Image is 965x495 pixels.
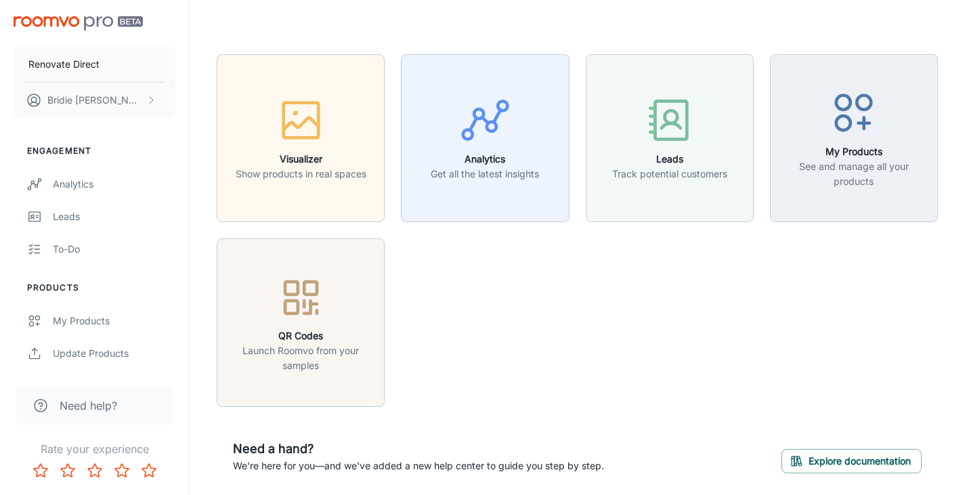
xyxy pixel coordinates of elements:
[779,144,929,159] h6: My Products
[60,397,117,414] span: Need help?
[586,54,754,222] button: LeadsTrack potential customers
[226,343,376,373] p: Launch Roomvo from your samples
[81,457,108,484] button: Rate 3 star
[781,453,922,467] a: Explore documentation
[233,458,604,473] p: We're here for you—and we've added a new help center to guide you step by step.
[53,242,175,257] div: To-do
[226,328,376,343] h6: QR Codes
[53,177,175,192] div: Analytics
[401,131,569,144] a: AnalyticsGet all the latest insights
[217,315,385,328] a: QR CodesLaunch Roomvo from your samples
[108,457,135,484] button: Rate 4 star
[53,314,175,328] div: My Products
[53,346,175,361] div: Update Products
[781,449,922,473] button: Explore documentation
[236,167,366,181] p: Show products in real spaces
[612,167,727,181] p: Track potential customers
[53,209,175,224] div: Leads
[27,457,54,484] button: Rate 1 star
[28,57,100,72] p: Renovate Direct
[11,441,178,457] p: Rate your experience
[135,457,163,484] button: Rate 5 star
[770,54,938,222] button: My ProductsSee and manage all your products
[233,439,604,458] h6: Need a hand?
[217,54,385,222] button: VisualizerShow products in real spaces
[14,47,175,82] button: Renovate Direct
[401,54,569,222] button: AnalyticsGet all the latest insights
[54,457,81,484] button: Rate 2 star
[779,159,929,189] p: See and manage all your products
[236,152,366,167] h6: Visualizer
[431,152,539,167] h6: Analytics
[586,131,754,144] a: LeadsTrack potential customers
[217,238,385,406] button: QR CodesLaunch Roomvo from your samples
[770,131,938,144] a: My ProductsSee and manage all your products
[612,152,727,167] h6: Leads
[47,93,143,108] p: Bridie [PERSON_NAME]
[14,16,143,30] img: Roomvo PRO Beta
[14,83,175,118] button: Bridie [PERSON_NAME]
[431,167,539,181] p: Get all the latest insights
